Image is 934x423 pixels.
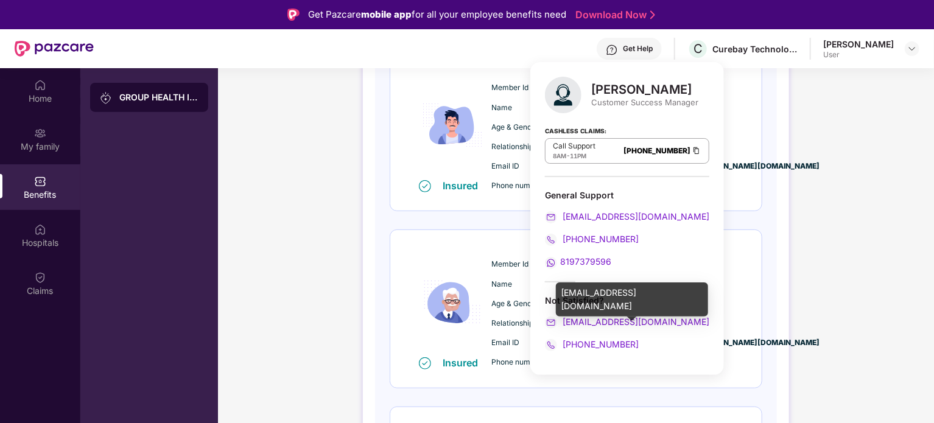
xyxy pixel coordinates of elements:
[823,50,894,60] div: User
[492,259,553,270] span: Member Id
[545,295,709,306] div: Not Satisfied?
[570,152,586,159] span: 11PM
[545,211,709,222] a: [EMAIL_ADDRESS][DOMAIN_NAME]
[15,41,94,57] img: New Pazcare Logo
[492,141,553,153] span: Relationship
[545,339,639,349] a: [PHONE_NUMBER]
[545,257,557,269] img: svg+xml;base64,PHN2ZyB4bWxucz0iaHR0cDovL3d3dy53My5vcmcvMjAwMC9zdmciIHdpZHRoPSIyMCIgaGVpZ2h0PSIyMC...
[419,180,431,192] img: svg+xml;base64,PHN2ZyB4bWxucz0iaHR0cDovL3d3dy53My5vcmcvMjAwMC9zdmciIHdpZHRoPSIxNiIgaGVpZ2h0PSIxNi...
[308,7,566,22] div: Get Pazcare for all your employee benefits need
[560,256,611,267] span: 8197379596
[492,122,553,133] span: Age & Gender
[553,141,595,151] p: Call Support
[443,180,486,192] div: Insured
[545,189,709,201] div: General Support
[100,92,112,104] img: svg+xml;base64,PHN2ZyB3aWR0aD0iMjAiIGhlaWdodD0iMjAiIHZpZXdCb3g9IjAgMCAyMCAyMCIgZmlsbD0ibm9uZSIgeG...
[553,152,566,159] span: 8AM
[492,279,553,290] span: Name
[693,41,703,56] span: C
[34,79,46,91] img: svg+xml;base64,PHN2ZyBpZD0iSG9tZSIgeG1sbnM9Imh0dHA6Ly93d3cudzMub3JnLzIwMDAvc3ZnIiB3aWR0aD0iMjAiIG...
[545,77,581,113] img: svg+xml;base64,PHN2ZyB4bWxucz0iaHR0cDovL3d3dy53My5vcmcvMjAwMC9zdmciIHhtbG5zOnhsaW5rPSJodHRwOi8vd3...
[416,71,489,179] img: icon
[823,38,894,50] div: [PERSON_NAME]
[553,151,595,161] div: -
[591,82,698,97] div: [PERSON_NAME]
[545,339,557,351] img: svg+xml;base64,PHN2ZyB4bWxucz0iaHR0cDovL3d3dy53My5vcmcvMjAwMC9zdmciIHdpZHRoPSIyMCIgaGVpZ2h0PSIyMC...
[545,316,557,329] img: svg+xml;base64,PHN2ZyB4bWxucz0iaHR0cDovL3d3dy53My5vcmcvMjAwMC9zdmciIHdpZHRoPSIyMCIgaGVpZ2h0PSIyMC...
[34,175,46,187] img: svg+xml;base64,PHN2ZyBpZD0iQmVuZWZpdHMiIHhtbG5zPSJodHRwOi8vd3d3LnczLm9yZy8yMDAwL3N2ZyIgd2lkdGg9Ij...
[34,271,46,284] img: svg+xml;base64,PHN2ZyBpZD0iQ2xhaW0iIHhtbG5zPSJodHRwOi8vd3d3LnczLm9yZy8yMDAwL3N2ZyIgd2lkdGg9IjIwIi...
[492,357,553,368] span: Phone number
[560,316,709,327] span: [EMAIL_ADDRESS][DOMAIN_NAME]
[560,234,639,244] span: [PHONE_NUMBER]
[545,234,639,244] a: [PHONE_NUMBER]
[606,44,618,56] img: svg+xml;base64,PHN2ZyBpZD0iSGVscC0zMngzMiIgeG1sbnM9Imh0dHA6Ly93d3cudzMub3JnLzIwMDAvc3ZnIiB3aWR0aD...
[545,211,557,223] img: svg+xml;base64,PHN2ZyB4bWxucz0iaHR0cDovL3d3dy53My5vcmcvMjAwMC9zdmciIHdpZHRoPSIyMCIgaGVpZ2h0PSIyMC...
[623,146,690,155] a: [PHONE_NUMBER]
[545,234,557,246] img: svg+xml;base64,PHN2ZyB4bWxucz0iaHR0cDovL3d3dy53My5vcmcvMjAwMC9zdmciIHdpZHRoPSIyMCIgaGVpZ2h0PSIyMC...
[119,91,198,103] div: GROUP HEALTH INSURANCE
[492,337,553,349] span: Email ID
[692,145,701,156] img: Clipboard Icon
[443,357,486,369] div: Insured
[545,256,611,267] a: 8197379596
[416,248,489,356] img: icon
[492,102,553,114] span: Name
[907,44,917,54] img: svg+xml;base64,PHN2ZyBpZD0iRHJvcGRvd24tMzJ4MzIiIHhtbG5zPSJodHRwOi8vd3d3LnczLm9yZy8yMDAwL3N2ZyIgd2...
[492,180,553,192] span: Phone number
[575,9,651,21] a: Download Now
[419,357,431,369] img: svg+xml;base64,PHN2ZyB4bWxucz0iaHR0cDovL3d3dy53My5vcmcvMjAwMC9zdmciIHdpZHRoPSIxNiIgaGVpZ2h0PSIxNi...
[361,9,412,20] strong: mobile app
[560,339,639,349] span: [PHONE_NUMBER]
[650,9,655,21] img: Stroke
[492,82,553,94] span: Member Id
[287,9,300,21] img: Logo
[492,298,553,310] span: Age & Gender
[34,223,46,236] img: svg+xml;base64,PHN2ZyBpZD0iSG9zcGl0YWxzIiB4bWxucz0iaHR0cDovL3d3dy53My5vcmcvMjAwMC9zdmciIHdpZHRoPS...
[545,189,709,269] div: General Support
[545,316,709,327] a: [EMAIL_ADDRESS][DOMAIN_NAME]
[492,161,553,172] span: Email ID
[712,43,798,55] div: Curebay Technologies pvt ltd
[545,124,606,137] strong: Cashless Claims:
[623,44,653,54] div: Get Help
[560,211,709,222] span: [EMAIL_ADDRESS][DOMAIN_NAME]
[34,127,46,139] img: svg+xml;base64,PHN2ZyB3aWR0aD0iMjAiIGhlaWdodD0iMjAiIHZpZXdCb3g9IjAgMCAyMCAyMCIgZmlsbD0ibm9uZSIgeG...
[556,282,708,316] div: [EMAIL_ADDRESS][DOMAIN_NAME]
[591,97,698,108] div: Customer Success Manager
[492,318,553,329] span: Relationship
[545,295,709,351] div: Not Satisfied?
